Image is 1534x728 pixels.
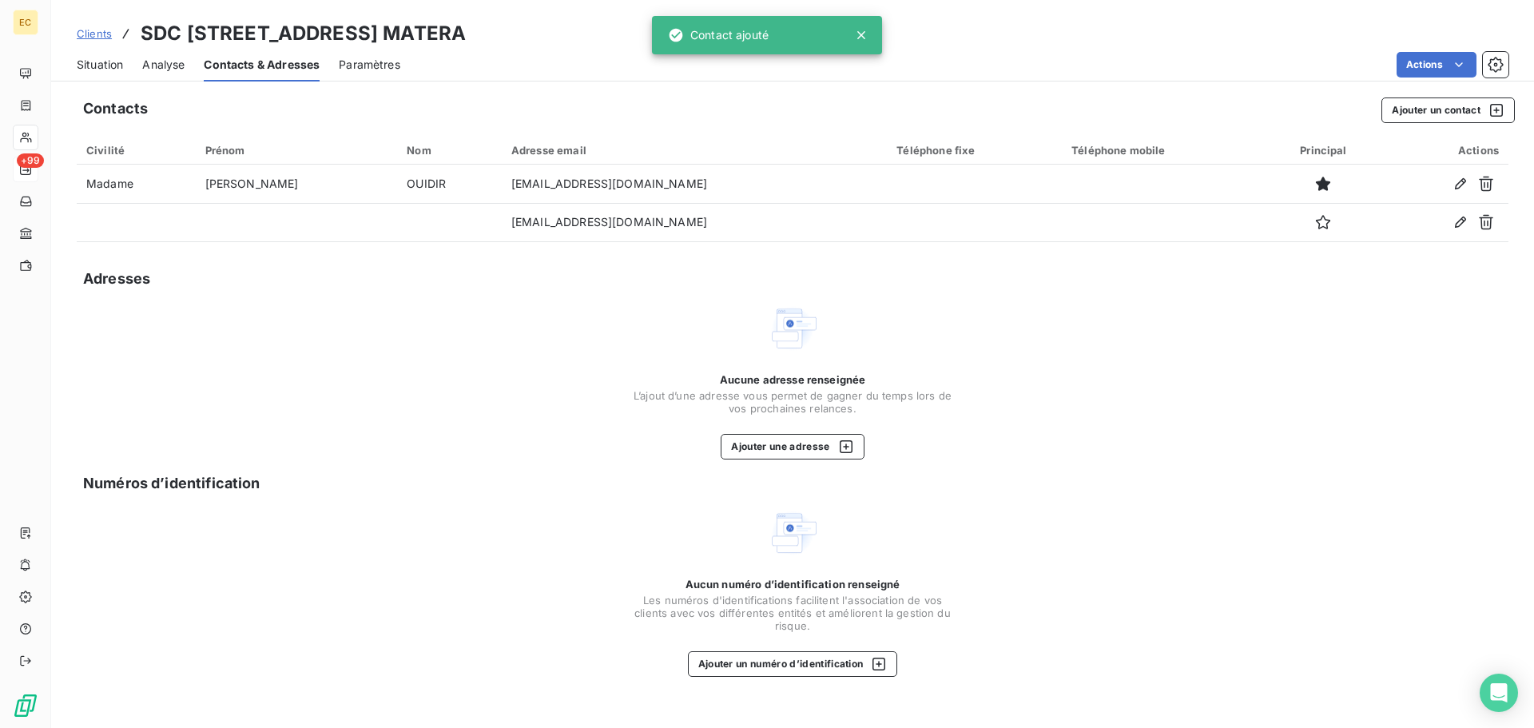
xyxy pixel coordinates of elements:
[686,578,900,591] span: Aucun numéro d’identification renseigné
[407,144,492,157] div: Nom
[767,507,818,559] img: Empty state
[205,144,388,157] div: Prénom
[141,19,466,48] h3: SDC [STREET_ADDRESS] MATERA
[77,57,123,73] span: Situation
[339,57,400,73] span: Paramètres
[77,165,196,203] td: Madame
[83,268,150,290] h5: Adresses
[17,153,44,168] span: +99
[13,693,38,718] img: Logo LeanPay
[397,165,502,203] td: OUIDIR
[196,165,398,203] td: [PERSON_NAME]
[721,434,864,459] button: Ajouter une adresse
[502,203,887,241] td: [EMAIL_ADDRESS][DOMAIN_NAME]
[77,27,112,40] span: Clients
[502,165,887,203] td: [EMAIL_ADDRESS][DOMAIN_NAME]
[77,26,112,42] a: Clients
[633,389,952,415] span: L’ajout d’une adresse vous permet de gagner du temps lors de vos prochaines relances.
[720,373,866,386] span: Aucune adresse renseignée
[1071,144,1254,157] div: Téléphone mobile
[1480,674,1518,712] div: Open Intercom Messenger
[13,157,38,182] a: +99
[142,57,185,73] span: Analyse
[13,10,38,35] div: EC
[633,594,952,632] span: Les numéros d'identifications facilitent l'association de vos clients avec vos différentes entité...
[83,97,148,120] h5: Contacts
[204,57,320,73] span: Contacts & Adresses
[1274,144,1373,157] div: Principal
[1397,52,1476,78] button: Actions
[767,303,818,354] img: Empty state
[511,144,877,157] div: Adresse email
[688,651,898,677] button: Ajouter un numéro d’identification
[896,144,1052,157] div: Téléphone fixe
[1392,144,1499,157] div: Actions
[1381,97,1515,123] button: Ajouter un contact
[86,144,186,157] div: Civilité
[668,21,769,50] div: Contact ajouté
[83,472,260,495] h5: Numéros d’identification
